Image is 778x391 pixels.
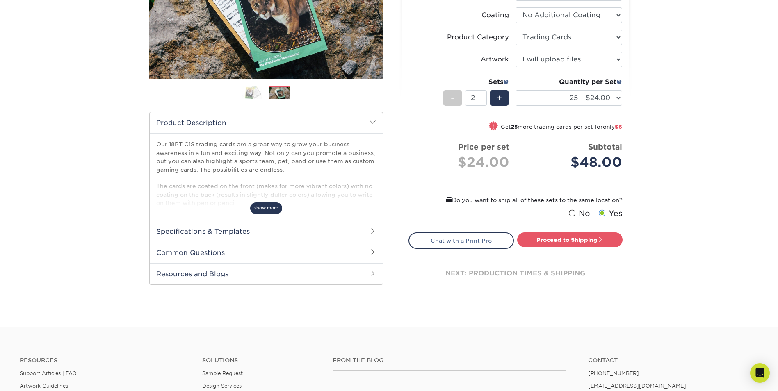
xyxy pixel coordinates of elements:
h2: Specifications & Templates [150,221,383,242]
a: Design Services [202,383,242,389]
img: Trading Cards 01 [242,85,262,100]
h4: Resources [20,357,190,364]
span: ! [492,122,494,131]
span: show more [250,202,282,214]
span: only [603,124,622,130]
div: Coating [481,10,509,20]
strong: Subtotal [588,142,622,151]
a: Contact [588,357,758,364]
a: Support Articles | FAQ [20,370,77,376]
a: [PHONE_NUMBER] [588,370,639,376]
a: Chat with a Print Pro [408,232,514,249]
a: [EMAIL_ADDRESS][DOMAIN_NAME] [588,383,686,389]
p: Our 18PT C1S trading cards are a great way to grow your business awareness in a fun and exciting ... [156,140,376,207]
span: + [497,92,502,104]
span: - [451,92,454,104]
h2: Resources and Blogs [150,263,383,284]
a: Proceed to Shipping [517,232,623,247]
div: $24.00 [415,152,509,172]
div: next: production times & shipping [408,249,623,298]
div: Do you want to ship all of these sets to the same location? [408,195,623,205]
div: Open Intercom Messenger [750,363,770,383]
a: Sample Request [202,370,243,376]
label: No [567,208,590,219]
div: Product Category [447,32,509,42]
h2: Common Questions [150,242,383,263]
div: Sets [443,77,509,87]
h4: From the Blog [333,357,566,364]
h4: Solutions [202,357,320,364]
a: Artwork Guidelines [20,383,68,389]
div: Artwork [481,55,509,64]
span: $6 [615,124,622,130]
strong: Price per set [458,142,509,151]
small: Get more trading cards per set for [501,124,622,132]
img: Trading Cards 02 [269,87,290,100]
h2: Product Description [150,112,383,133]
div: $48.00 [522,152,622,172]
strong: 25 [511,124,518,130]
div: Quantity per Set [516,77,622,87]
label: Yes [597,208,623,219]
